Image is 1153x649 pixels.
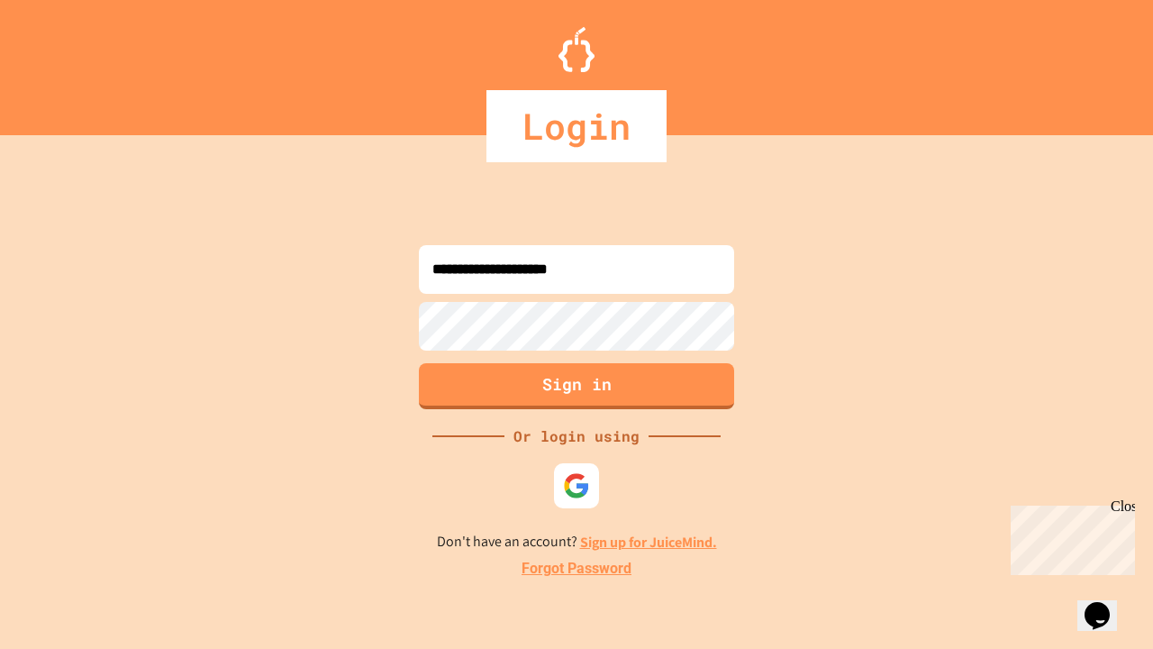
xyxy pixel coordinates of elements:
img: google-icon.svg [563,472,590,499]
div: Or login using [504,425,649,447]
iframe: chat widget [1003,498,1135,575]
a: Forgot Password [522,558,631,580]
div: Chat with us now!Close [7,7,124,114]
iframe: chat widget [1077,577,1135,631]
a: Sign up for JuiceMind. [580,533,717,552]
button: Sign in [419,363,734,409]
div: Login [486,90,667,162]
p: Don't have an account? [437,531,717,553]
img: Logo.svg [558,27,595,72]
